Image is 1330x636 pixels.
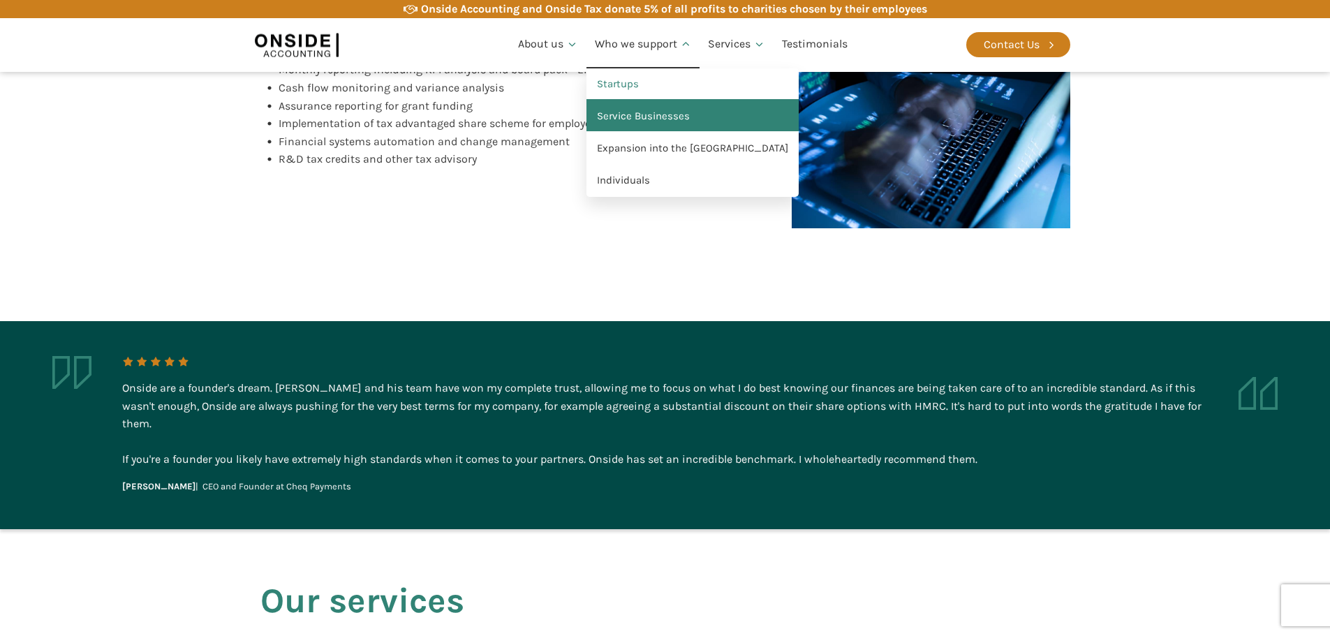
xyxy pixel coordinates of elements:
a: Who we support [586,21,700,68]
a: Service Businesses [586,101,799,133]
b: [PERSON_NAME] [122,481,195,491]
a: Testimonials [774,21,856,68]
a: Expansion into the [GEOGRAPHIC_DATA] [586,133,799,165]
a: Individuals [586,165,799,197]
a: About us [510,21,586,68]
div: Contact Us [984,36,1040,54]
span: Implementation of tax advantaged share scheme for employees [279,117,602,130]
a: Startups [586,68,799,101]
span: Cash flow monitoring and variance analysis [279,81,504,94]
a: Contact Us [966,32,1070,57]
img: Onside Accounting [255,29,339,61]
span: Financial systems automation and change management [279,135,570,148]
div: | CEO and Founder at Cheq Payments [122,480,351,494]
span: Assurance reporting for grant funding [279,99,473,112]
div: Onside are a founder's dream. [PERSON_NAME] and his team have won my complete trust, allowing me ... [122,379,1208,468]
a: Services [700,21,774,68]
div: R&D tax credits and other tax advisory [279,150,477,168]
